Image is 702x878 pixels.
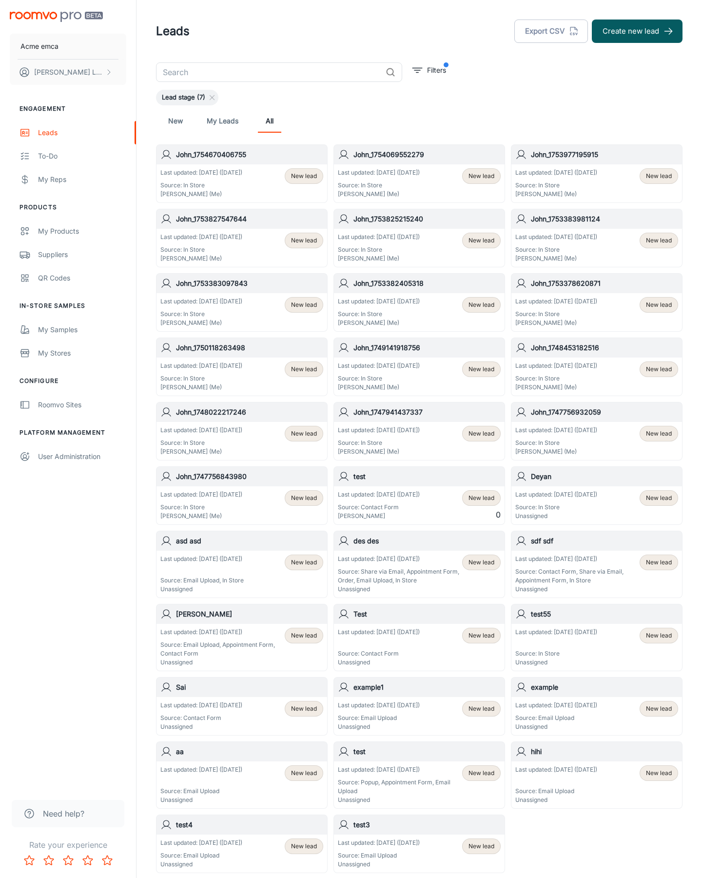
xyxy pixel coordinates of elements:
[333,466,505,525] a: testLast updated: [DATE] ([DATE])Source: Contact Form[PERSON_NAME]New lead0
[338,374,420,383] p: Source: In Store
[592,20,682,43] button: Create new lead
[333,209,505,267] a: John_1753825215240Last updated: [DATE] ([DATE])Source: In Store[PERSON_NAME] (Me)New lead
[333,273,505,332] a: John_1753382405318Last updated: [DATE] ([DATE])Source: In Store[PERSON_NAME] (Me)New lead
[160,576,244,585] p: Source: Email Upload, In Store
[338,567,462,585] p: Source: Share via Email, Appointment Form, Order, Email Upload, In Store
[515,503,597,512] p: Source: In Store
[160,555,244,563] p: Last updated: [DATE] ([DATE])
[531,407,678,418] h6: John_1747756932059
[353,278,501,289] h6: John_1753382405318
[160,796,242,804] p: Unassigned
[468,172,494,180] span: New lead
[333,144,505,203] a: John_1754069552279Last updated: [DATE] ([DATE])Source: In Store[PERSON_NAME] (Me)New lead
[176,214,323,224] h6: John_1753827547644
[38,151,126,161] div: To-do
[353,746,501,757] h6: test
[338,447,420,456] p: [PERSON_NAME] (Me)
[291,172,317,180] span: New lead
[338,439,420,447] p: Source: In Store
[353,819,501,830] h6: test3
[646,172,672,180] span: New lead
[468,300,494,309] span: New lead
[176,819,323,830] h6: test4
[515,168,597,177] p: Last updated: [DATE] ([DATE])
[353,407,501,418] h6: John_1747941437337
[462,490,501,520] div: 0
[353,682,501,693] h6: example1
[515,190,597,199] p: [PERSON_NAME] (Me)
[176,342,323,353] h6: John_1750118263498
[646,236,672,245] span: New lead
[291,300,317,309] span: New lead
[156,22,190,40] h1: Leads
[160,447,242,456] p: [PERSON_NAME] (Me)
[156,466,328,525] a: John_1747756843980Last updated: [DATE] ([DATE])Source: In Store[PERSON_NAME] (Me)New lead
[468,558,494,567] span: New lead
[515,585,640,594] p: Unassigned
[164,109,187,133] a: New
[338,512,420,520] p: [PERSON_NAME]
[338,796,462,804] p: Unassigned
[156,144,328,203] a: John_1754670406755Last updated: [DATE] ([DATE])Source: In Store[PERSON_NAME] (Me)New lead
[531,342,678,353] h6: John_1748453182516
[646,365,672,374] span: New lead
[515,319,597,327] p: [PERSON_NAME] (Me)
[156,677,328,736] a: SaiLast updated: [DATE] ([DATE])Source: Contact FormUnassignedNew lead
[333,677,505,736] a: example1Last updated: [DATE] ([DATE])Source: Email UploadUnassignedNew lead
[333,815,505,873] a: test3Last updated: [DATE] ([DATE])Source: Email UploadUnassignedNew lead
[10,60,126,85] button: [PERSON_NAME] Leaptools
[514,20,588,43] button: Export CSV
[156,90,218,105] div: Lead stage (7)
[156,273,328,332] a: John_1753383097843Last updated: [DATE] ([DATE])Source: In Store[PERSON_NAME] (Me)New lead
[10,12,103,22] img: Roomvo PRO Beta
[338,310,420,319] p: Source: In Store
[511,677,682,736] a: exampleLast updated: [DATE] ([DATE])Source: Email UploadUnassignedNew lead
[646,300,672,309] span: New lead
[468,631,494,640] span: New lead
[338,555,462,563] p: Last updated: [DATE] ([DATE])
[58,851,78,870] button: Rate 3 star
[160,585,244,594] p: Unassigned
[468,494,494,502] span: New lead
[468,769,494,778] span: New lead
[515,765,597,774] p: Last updated: [DATE] ([DATE])
[160,701,242,710] p: Last updated: [DATE] ([DATE])
[515,658,597,667] p: Unassigned
[160,374,242,383] p: Source: In Store
[160,254,242,263] p: [PERSON_NAME] (Me)
[160,787,242,796] p: Source: Email Upload
[353,471,501,482] h6: test
[468,429,494,438] span: New lead
[515,233,597,241] p: Last updated: [DATE] ([DATE])
[160,658,285,667] p: Unassigned
[515,555,640,563] p: Last updated: [DATE] ([DATE])
[176,682,323,693] h6: Sai
[511,273,682,332] a: John_1753378620871Last updated: [DATE] ([DATE])Source: In Store[PERSON_NAME] (Me)New lead
[291,494,317,502] span: New lead
[338,838,420,847] p: Last updated: [DATE] ([DATE])
[291,365,317,374] span: New lead
[160,361,242,370] p: Last updated: [DATE] ([DATE])
[515,310,597,319] p: Source: In Store
[646,631,672,640] span: New lead
[511,531,682,598] a: sdf sdfLast updated: [DATE] ([DATE])Source: Contact Form, Share via Email, Appointment Form, In S...
[38,174,126,185] div: My Reps
[338,778,462,796] p: Source: Popup, Appointment Form, Email Upload
[156,402,328,460] a: John_1748022217246Last updated: [DATE] ([DATE])Source: In Store[PERSON_NAME] (Me)New lead
[353,214,501,224] h6: John_1753825215240
[333,402,505,460] a: John_1747941437337Last updated: [DATE] ([DATE])Source: In Store[PERSON_NAME] (Me)New lead
[515,567,640,585] p: Source: Contact Form, Share via Email, Appointment Form, In Store
[515,701,597,710] p: Last updated: [DATE] ([DATE])
[10,34,126,59] button: Acme emca
[646,558,672,567] span: New lead
[515,361,597,370] p: Last updated: [DATE] ([DATE])
[515,439,597,447] p: Source: In Store
[258,109,281,133] a: All
[338,383,420,392] p: [PERSON_NAME] (Me)
[160,190,242,199] p: [PERSON_NAME] (Me)
[38,348,126,359] div: My Stores
[468,365,494,374] span: New lead
[333,338,505,396] a: John_1749141918756Last updated: [DATE] ([DATE])Source: In Store[PERSON_NAME] (Me)New lead
[160,765,242,774] p: Last updated: [DATE] ([DATE])
[531,471,678,482] h6: Deyan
